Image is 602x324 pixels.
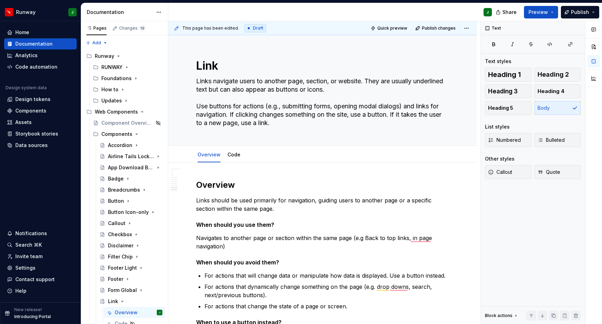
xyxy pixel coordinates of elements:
[4,105,77,116] a: Components
[4,38,77,49] a: Documentation
[422,25,456,31] span: Publish changes
[5,8,13,16] img: 6b187050-a3ed-48aa-8485-808e17fcee26.png
[196,259,449,266] h5: When should you avoid them?
[14,307,42,313] p: New release!
[87,9,153,16] div: Documentation
[15,130,58,137] div: Storybook stories
[4,251,77,262] a: Invite team
[485,133,532,147] button: Numbered
[1,5,79,20] button: RunwayJ
[97,173,165,184] a: Badge
[15,264,36,271] div: Settings
[196,234,449,250] p: Navigates to another page or section within the same page (e.g Back to top links, in page navigat...
[97,207,165,218] a: Button Icon-only
[485,58,511,65] div: Text styles
[15,253,43,260] div: Invite team
[97,218,165,229] a: Callout
[204,302,449,310] p: For actions that change the state of a page or screen.
[488,105,513,111] span: Heading 5
[108,287,137,294] div: Form Global
[485,155,515,162] div: Other styles
[101,64,123,71] div: RUNWAY
[97,296,165,307] a: Link
[108,153,154,160] div: Airline Tails Lockup
[108,198,124,205] div: Button
[16,9,36,16] div: Runway
[488,169,512,176] span: Callout
[4,239,77,250] button: Search ⌘K
[97,140,165,151] a: Accordion
[108,242,133,249] div: Disclaimer
[71,9,74,15] div: J
[97,240,165,251] a: Disclaimer
[84,106,165,117] div: Web Components
[90,73,165,84] div: Foundations
[108,220,125,227] div: Callout
[15,96,51,103] div: Design tokens
[108,164,154,171] div: App Download Button
[528,9,548,16] span: Preview
[108,142,132,149] div: Accordion
[97,184,165,195] a: Breadcrumbs
[97,229,165,240] a: Checkbox
[195,76,448,129] textarea: Links navigate users to another page, section, or website. They are usually underlined text but c...
[4,117,77,128] a: Assets
[4,285,77,296] button: Help
[487,9,489,15] div: J
[196,179,449,191] h2: Overview
[90,62,165,73] div: RUNWAY
[485,123,510,130] div: List styles
[108,264,137,271] div: Footer Light
[4,228,77,239] button: Notifications
[253,25,263,31] span: Draft
[534,68,581,82] button: Heading 2
[97,162,165,173] a: App Download Button
[485,68,532,82] button: Heading 1
[4,262,77,273] a: Settings
[538,88,564,95] span: Heading 4
[524,6,558,18] button: Preview
[90,117,165,129] a: Component Overview
[4,50,77,61] a: Analytics
[538,169,560,176] span: Quote
[15,107,46,114] div: Components
[15,119,32,126] div: Assets
[561,6,599,18] button: Publish
[97,285,165,296] a: Form Global
[92,40,101,46] span: Add
[84,51,165,62] div: Runway
[15,52,38,59] div: Analytics
[492,6,521,18] button: Share
[488,71,521,78] span: Heading 1
[97,151,165,162] a: Airline Tails Lockup
[108,276,123,283] div: Footer
[15,276,55,283] div: Contact support
[195,57,448,74] textarea: Link
[198,152,221,157] a: Overview
[108,231,132,238] div: Checkbox
[101,119,153,126] div: Component Overview
[225,147,243,162] div: Code
[6,85,47,91] div: Design system data
[488,88,518,95] span: Heading 3
[15,40,53,47] div: Documentation
[97,273,165,285] a: Footer
[538,137,565,144] span: Bulleted
[108,253,133,260] div: Filter Chip
[86,25,107,31] div: Pages
[538,71,569,78] span: Heading 2
[4,94,77,105] a: Design tokens
[139,25,146,31] span: 19
[159,309,160,316] div: J
[571,9,589,16] span: Publish
[90,129,165,140] div: Components
[108,175,124,182] div: Badge
[485,165,532,179] button: Callout
[4,140,77,151] a: Data sources
[15,230,47,237] div: Notifications
[196,221,449,228] h5: When should you use them?
[4,27,77,38] a: Home
[108,298,118,305] div: Link
[4,274,77,285] button: Contact support
[413,23,459,33] button: Publish changes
